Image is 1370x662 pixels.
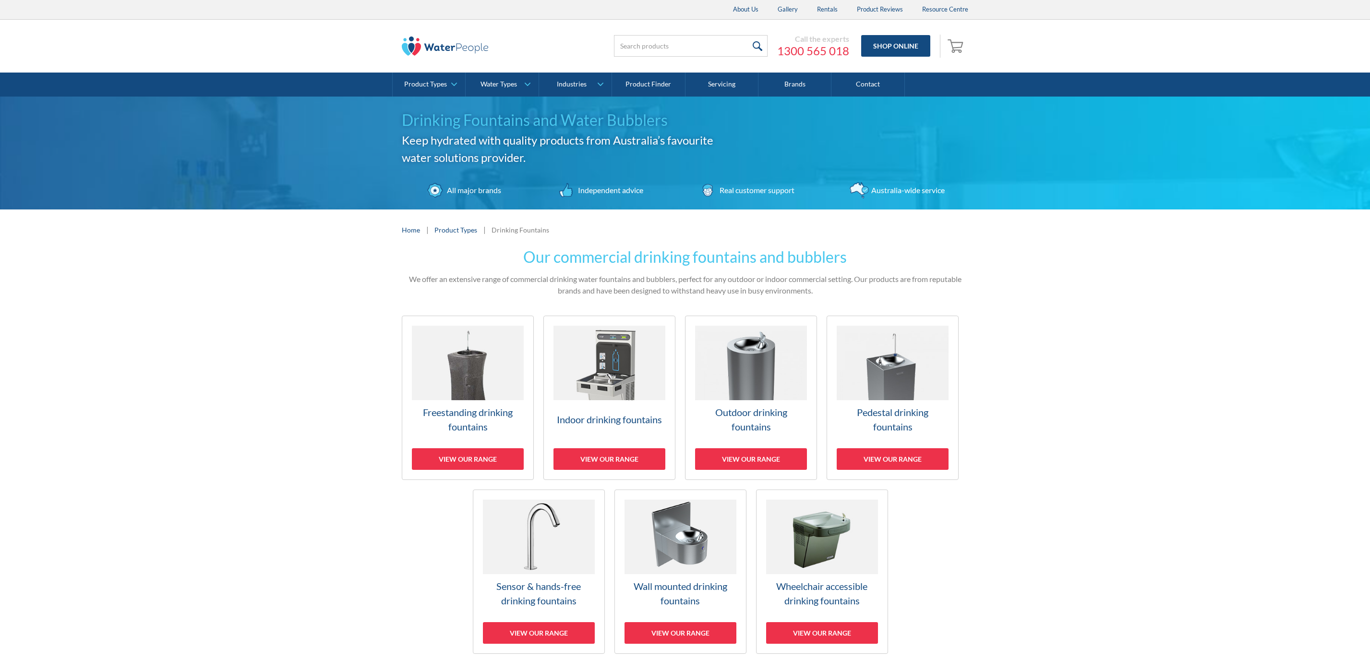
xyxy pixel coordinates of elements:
[869,184,945,196] div: Australia-wide service
[695,448,807,470] div: View our range
[576,184,643,196] div: Independent advice
[625,622,736,644] div: View our range
[481,80,517,88] div: Water Types
[402,109,728,132] h1: Drinking Fountains and Water Bubblers
[539,73,612,97] a: Industries
[777,34,849,44] div: Call the experts
[695,405,807,434] h3: Outdoor drinking fountains
[482,224,487,235] div: |
[402,132,728,166] h2: Keep hydrated with quality products from Australia’s favourite water solutions provider.
[425,224,430,235] div: |
[685,73,758,97] a: Servicing
[756,490,888,654] a: Wheelchair accessible drinking fountainsView our range
[614,490,746,654] a: Wall mounted drinking fountainsView our range
[434,225,477,235] a: Product Types
[466,73,538,97] a: Water Types
[412,448,524,470] div: View our range
[553,412,665,427] h3: Indoor drinking fountains
[766,622,878,644] div: View our range
[777,44,849,58] a: 1300 565 018
[766,579,878,608] h3: Wheelchair accessible drinking fountains
[614,35,768,57] input: Search products
[948,38,966,53] img: shopping cart
[625,579,736,608] h3: Wall mounted drinking fountains
[393,73,465,97] a: Product Types
[445,184,501,196] div: All major brands
[557,80,587,88] div: Industries
[837,405,949,434] h3: Pedestal drinking fountains
[402,316,534,480] a: Freestanding drinking fountainsView our range
[685,316,817,480] a: Outdoor drinking fountainsView our range
[758,73,831,97] a: Brands
[412,405,524,434] h3: Freestanding drinking fountains
[473,490,605,654] a: Sensor & hands-free drinking fountainsView our range
[543,316,675,480] a: Indoor drinking fountainsView our range
[483,579,595,608] h3: Sensor & hands-free drinking fountains
[402,245,968,269] h2: Our commercial drinking fountains and bubblers
[837,448,949,470] div: View our range
[402,273,968,296] p: We offer an extensive range of commercial drinking water fountains and bubblers, perfect for any ...
[402,37,488,56] img: The Water People
[827,316,959,480] a: Pedestal drinking fountainsView our range
[402,225,420,235] a: Home
[861,35,930,57] a: Shop Online
[612,73,685,97] a: Product Finder
[945,35,968,58] a: Open cart
[483,622,595,644] div: View our range
[492,225,549,235] div: Drinking Fountains
[831,73,904,97] a: Contact
[717,184,794,196] div: Real customer support
[553,448,665,470] div: View our range
[404,80,447,88] div: Product Types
